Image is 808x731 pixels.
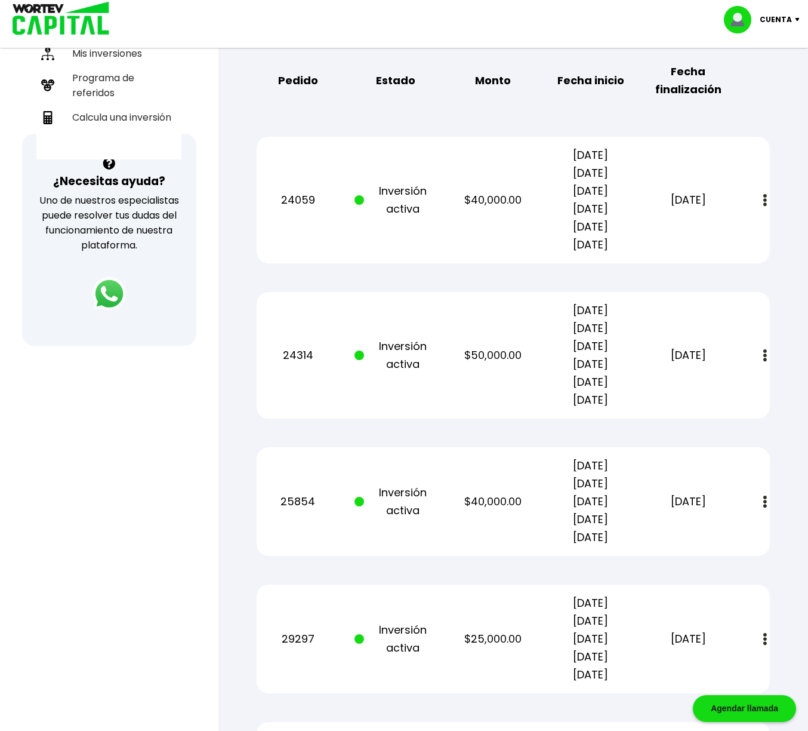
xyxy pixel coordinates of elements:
p: [DATE] [DATE] [DATE] [DATE] [DATE] [550,457,632,546]
img: icon-down [792,18,808,21]
img: inversiones-icon.6695dc30.svg [41,47,54,60]
p: 25854 [257,493,339,511]
p: Inversión activa [354,182,437,218]
p: $25,000.00 [452,630,534,648]
p: [DATE] [DATE] [DATE] [DATE] [DATE] [550,594,632,684]
img: logos_whatsapp-icon.242b2217.svg [92,277,126,311]
b: Fecha inicio [557,72,624,90]
p: $50,000.00 [452,346,534,364]
p: $40,000.00 [452,493,534,511]
p: 24059 [257,191,339,209]
p: Uno de nuestros especialistas puede resolver tus dudas del funcionamiento de nuestra plataforma. [38,193,181,253]
p: [DATE] [647,191,729,209]
p: Inversión activa [354,484,437,520]
a: Programa de referidos [36,66,181,105]
p: $40,000.00 [452,191,534,209]
h3: ¿Necesitas ayuda? [53,173,165,190]
p: [DATE] [DATE] [DATE] [DATE] [DATE] [DATE] [550,302,632,409]
div: Agendar llamada [693,695,796,722]
b: Fecha finalización [647,63,729,99]
b: Estado [376,72,415,90]
p: Cuenta [760,11,792,29]
img: recomiendanos-icon.9b8e9327.svg [41,79,54,92]
img: profile-image [724,6,760,33]
p: [DATE] [647,493,729,511]
p: [DATE] [DATE] [DATE] [DATE] [DATE] [DATE] [550,146,632,254]
p: 24314 [257,346,339,364]
p: Inversión activa [354,337,437,373]
p: [DATE] [647,630,729,648]
b: Monto [475,72,511,90]
p: 29297 [257,630,339,648]
p: Inversión activa [354,621,437,657]
p: [DATE] [647,346,729,364]
a: Mis inversiones [36,41,181,66]
img: calculadora-icon.17d418c4.svg [41,111,54,124]
b: Pedido [278,72,318,90]
a: Calcula una inversión [36,105,181,130]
